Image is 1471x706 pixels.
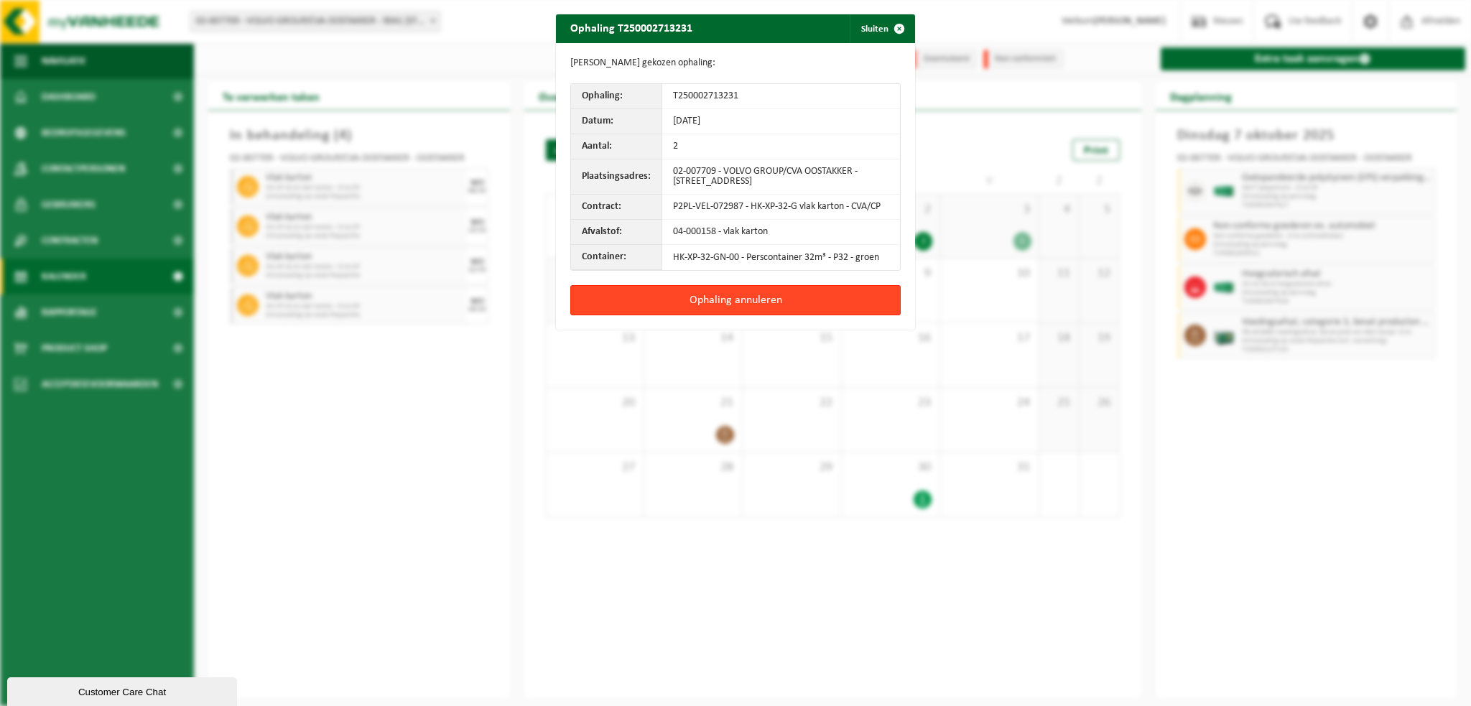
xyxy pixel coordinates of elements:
td: T250002713231 [662,84,900,109]
th: Contract: [571,195,662,220]
h2: Ophaling T250002713231 [556,14,707,42]
button: Sluiten [850,14,914,43]
p: [PERSON_NAME] gekozen ophaling: [570,57,901,69]
td: 2 [662,134,900,159]
th: Ophaling: [571,84,662,109]
td: [DATE] [662,109,900,134]
td: 02-007709 - VOLVO GROUP/CVA OOSTAKKER - [STREET_ADDRESS] [662,159,900,195]
th: Container: [571,245,662,270]
button: Ophaling annuleren [570,285,901,315]
td: 04-000158 - vlak karton [662,220,900,245]
td: P2PL-VEL-072987 - HK-XP-32-G vlak karton - CVA/CP [662,195,900,220]
th: Aantal: [571,134,662,159]
iframe: chat widget [7,674,240,706]
th: Plaatsingsadres: [571,159,662,195]
th: Afvalstof: [571,220,662,245]
th: Datum: [571,109,662,134]
td: HK-XP-32-GN-00 - Perscontainer 32m³ - P32 - groen [662,245,900,270]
